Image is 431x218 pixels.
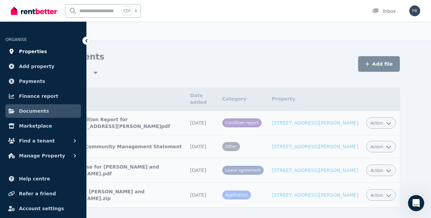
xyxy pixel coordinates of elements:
a: Marketplace [5,119,81,133]
button: Action [370,193,391,198]
span: Action [370,144,383,150]
td: Signed Lease for [PERSON_NAME] and [PERSON_NAME].pdf [53,158,186,183]
span: k [135,8,137,14]
span: Condition report [225,121,259,125]
img: Profile image for The RentBetter Team [14,96,27,109]
div: Recent messageProfile image for The RentBetter TeamWas that helpful?The RentBetter Team•2h ago [7,80,129,115]
a: Account settings [5,202,81,215]
div: The RentBetter Team [30,103,80,110]
button: Search for help [10,151,126,165]
span: Documents [19,107,49,115]
p: How can we help? [14,60,122,71]
th: Category [218,87,268,111]
div: Profile image for The RentBetter TeamWas that helpful?The RentBetter Team•2h ago [7,90,128,115]
div: Recent message [14,86,122,93]
span: Payments [19,77,45,85]
a: Finance report [5,89,81,103]
iframe: Intercom live chat [408,195,424,211]
span: Ctrl [122,6,132,15]
a: Add property [5,60,81,73]
span: Properties [19,47,47,56]
span: Add property [19,62,55,70]
th: Date added [186,87,218,111]
td: Entry Condition Report for 23/[STREET_ADDRESS][PERSON_NAME]pdf [53,111,186,135]
span: Marketplace [19,122,52,130]
a: Help centre [5,172,81,186]
div: Send us a message [14,125,113,132]
span: Home [15,173,30,177]
div: We typically reply in under 30 minutes [14,132,113,139]
td: [DATE] [186,183,218,208]
span: Other [225,144,237,149]
span: Help [107,173,118,177]
button: Help [90,156,136,183]
button: Find a tenant [5,134,81,148]
div: Close [117,11,129,23]
td: [DATE] [186,111,218,135]
span: Action [370,121,383,126]
td: 20180424 Community Management Statement [53,135,186,158]
span: Manage Property [19,152,65,160]
button: Manage Property [5,149,81,162]
a: Payments [5,74,81,88]
a: [STREET_ADDRESS][PERSON_NAME] [272,120,358,126]
td: [DATE] [186,158,218,183]
button: Action [370,144,391,150]
span: Finance report [19,92,58,100]
a: Documents [5,104,81,118]
span: Was that helpful? [30,96,71,102]
span: Messages [56,173,80,177]
button: Action [370,121,391,126]
img: Profile image for Earl [73,11,86,24]
span: Help centre [19,175,50,183]
a: [STREET_ADDRESS][PERSON_NAME] [272,144,358,149]
span: Find a tenant [19,137,55,145]
div: • 2h ago [82,103,101,110]
p: Hi Praveen 👋 [14,48,122,60]
div: Inbox [372,8,396,15]
span: Action [370,193,383,198]
div: Send us a messageWe typically reply in under 30 minutes [7,119,129,145]
span: ORGANISE [5,37,27,42]
img: Profile image for Rochelle [98,11,112,24]
button: Messages [45,156,90,183]
a: Refer a friend [5,187,81,200]
img: logo [14,13,59,23]
a: Properties [5,45,81,58]
td: Application [PERSON_NAME] and [PERSON_NAME].zip [53,183,186,208]
img: RentBetter [11,6,57,16]
button: Action [370,168,391,173]
img: Praveen Rajendra Babu [409,5,420,16]
a: [STREET_ADDRESS][PERSON_NAME] [272,192,358,198]
th: Property [268,87,362,111]
td: [DATE] [186,135,218,158]
a: [STREET_ADDRESS][PERSON_NAME] [272,168,358,173]
span: Refer a friend [19,190,56,198]
button: Add file [358,56,400,72]
span: Lease agreement [225,168,261,173]
img: Profile image for Jeremy [85,11,99,24]
span: Action [370,168,383,173]
span: Search for help [14,154,55,161]
span: Application [225,193,248,197]
span: Account settings [19,204,64,213]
